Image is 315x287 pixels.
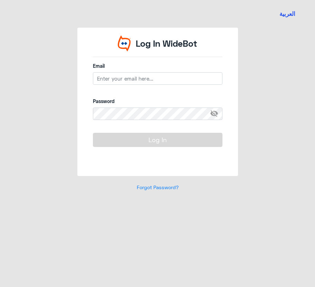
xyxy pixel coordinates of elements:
a: Switch language [275,5,299,22]
input: Enter your email here... [93,72,222,85]
label: Password [93,98,222,105]
img: Widebot Logo [118,35,131,52]
span: visibility_off [210,108,222,120]
p: Log In WideBot [136,37,197,50]
a: Forgot Password? [137,184,179,190]
button: Log In [93,133,222,147]
label: Email [93,62,222,70]
button: العربية [279,10,295,18]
